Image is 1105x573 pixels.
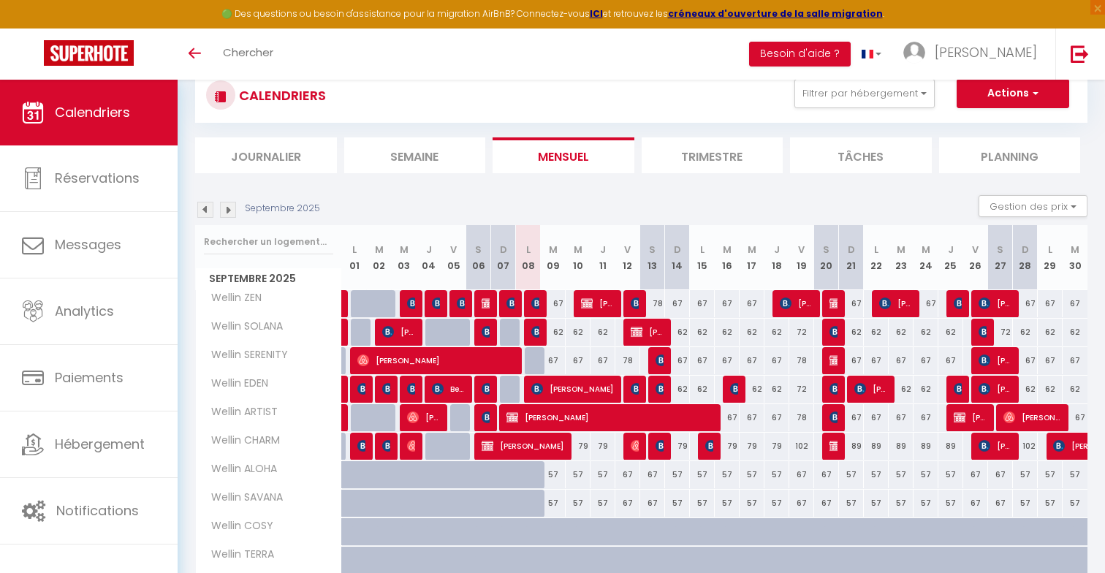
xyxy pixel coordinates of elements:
div: 67 [864,347,889,374]
div: 62 [1038,376,1063,403]
span: Paiements [55,368,124,387]
div: 57 [591,461,615,488]
span: [PERSON_NAME] Hyldedal [PERSON_NAME] [531,318,539,346]
div: 62 [591,319,615,346]
div: 67 [541,290,566,317]
div: 67 [640,490,665,517]
div: 57 [1013,490,1038,517]
span: Wellin SERENITY [198,347,292,363]
abbr: M [897,243,905,257]
span: G. Krommendijk [531,289,539,317]
div: 67 [988,490,1013,517]
span: [PERSON_NAME] [482,318,490,346]
abbr: V [450,243,457,257]
th: 27 [988,225,1013,290]
abbr: L [526,243,531,257]
span: EXPERTISE RETRAITE SAD [382,432,390,460]
div: 57 [715,490,740,517]
div: 62 [938,319,963,346]
span: [PERSON_NAME] [730,375,738,403]
div: 67 [889,347,914,374]
abbr: M [748,243,756,257]
span: Chercher [223,45,273,60]
span: [PERSON_NAME] [482,289,490,317]
div: 79 [715,433,740,460]
div: 57 [1063,490,1087,517]
div: 79 [591,433,615,460]
span: Messages [55,235,121,254]
div: 67 [764,347,789,374]
span: Analytics [55,302,114,320]
div: 57 [889,490,914,517]
div: 89 [914,433,938,460]
button: Gestion des prix [979,195,1087,217]
span: [PERSON_NAME][DEMOGRAPHIC_DATA] [979,375,1011,403]
span: Wellin SAVANA [198,490,286,506]
th: 25 [938,225,963,290]
div: 78 [615,347,640,374]
div: 89 [839,433,864,460]
li: Tâches [790,137,932,173]
span: Wellin SOLANA [198,319,286,335]
span: [PERSON_NAME] [407,432,415,460]
span: [PERSON_NAME] [382,318,415,346]
span: Hébergement [55,435,145,453]
abbr: J [948,243,954,257]
th: 03 [392,225,417,290]
div: 67 [914,290,938,317]
div: 57 [1038,461,1063,488]
span: [PERSON_NAME] [829,289,838,317]
span: [PERSON_NAME] [357,432,365,460]
div: 57 [541,490,566,517]
th: 16 [715,225,740,290]
div: 102 [789,433,814,460]
div: 62 [914,319,938,346]
span: [PERSON_NAME] [954,375,962,403]
div: 62 [914,376,938,403]
div: 79 [665,433,690,460]
span: [PERSON_NAME] [482,375,490,403]
th: 28 [1013,225,1038,290]
div: 57 [914,461,938,488]
span: [PERSON_NAME] [407,403,440,431]
span: [PERSON_NAME] [631,432,639,460]
span: [PERSON_NAME]-ogli [705,432,713,460]
div: 57 [1013,461,1038,488]
span: [PERSON_NAME] [1003,403,1061,431]
th: 05 [441,225,466,290]
div: 67 [566,347,591,374]
div: 67 [591,347,615,374]
div: 79 [764,433,789,460]
div: 62 [764,376,789,403]
div: 57 [1038,490,1063,517]
div: 62 [1063,376,1087,403]
span: [PERSON_NAME] [357,375,365,403]
a: créneaux d'ouverture de la salle migration [668,7,883,20]
span: [PERSON_NAME] [656,346,664,374]
div: 67 [740,404,764,431]
div: 67 [789,461,814,488]
th: 14 [665,225,690,290]
abbr: J [426,243,432,257]
span: Wellin CHARM [198,433,284,449]
span: [PERSON_NAME] [979,318,987,346]
span: [PERSON_NAME] [954,289,962,317]
div: 67 [1038,290,1063,317]
li: Trimestre [642,137,783,173]
li: Planning [939,137,1081,173]
span: [PERSON_NAME] [506,289,514,317]
th: 18 [764,225,789,290]
div: 67 [789,490,814,517]
div: 67 [715,404,740,431]
th: 01 [342,225,367,290]
div: 78 [789,404,814,431]
abbr: M [400,243,409,257]
div: 62 [541,319,566,346]
div: 62 [665,319,690,346]
span: [PERSON_NAME] [829,375,838,403]
a: [PERSON_NAME] [342,404,349,432]
span: [PERSON_NAME] [979,289,1011,317]
div: 67 [1013,347,1038,374]
div: 89 [889,433,914,460]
